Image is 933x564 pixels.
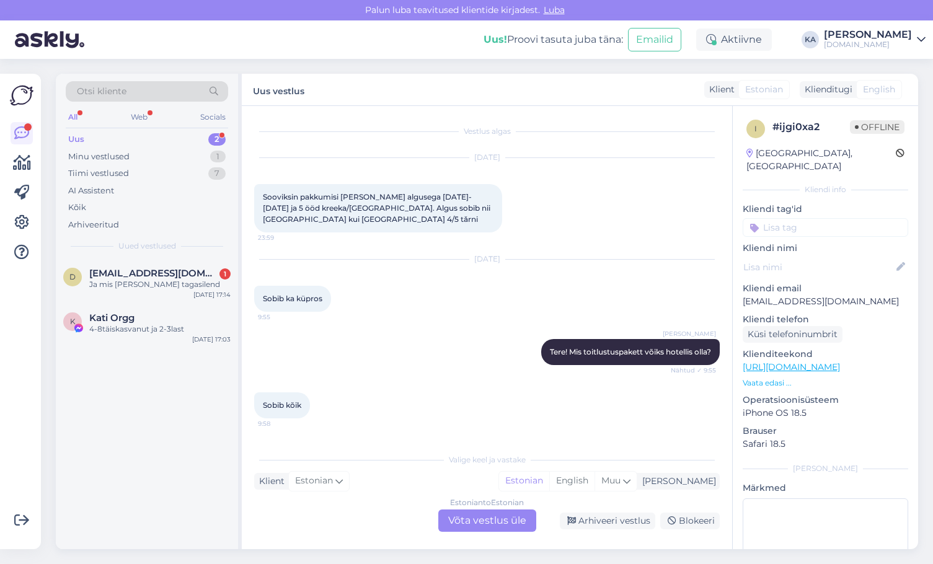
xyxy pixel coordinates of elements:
[219,268,231,280] div: 1
[745,83,783,96] span: Estonian
[743,361,840,372] a: [URL][DOMAIN_NAME]
[193,290,231,299] div: [DATE] 17:14
[628,28,681,51] button: Emailid
[128,109,150,125] div: Web
[66,109,80,125] div: All
[10,84,33,107] img: Askly Logo
[601,475,621,486] span: Muu
[802,31,819,48] div: KA
[743,184,908,195] div: Kliendi info
[743,218,908,237] input: Lisa tag
[743,313,908,326] p: Kliendi telefon
[484,32,623,47] div: Proovi tasuta juba täna:
[438,509,536,532] div: Võta vestlus üle
[89,312,135,324] span: Kati Orgg
[295,474,333,488] span: Estonian
[670,366,716,375] span: Nähtud ✓ 9:55
[754,124,757,133] span: i
[743,203,908,216] p: Kliendi tag'id
[258,419,304,428] span: 9:58
[263,294,322,303] span: Sobib ka küpros
[253,81,304,98] label: Uus vestlus
[743,394,908,407] p: Operatsioonisüsteem
[254,454,720,465] div: Valige keel ja vastake
[254,475,285,488] div: Klient
[68,201,86,214] div: Kõik
[863,83,895,96] span: English
[68,185,114,197] div: AI Assistent
[743,326,842,343] div: Küsi telefoninumbrit
[68,151,130,163] div: Minu vestlused
[743,260,894,274] input: Lisa nimi
[637,475,716,488] div: [PERSON_NAME]
[746,147,896,173] div: [GEOGRAPHIC_DATA], [GEOGRAPHIC_DATA]
[254,253,720,265] div: [DATE]
[263,400,301,410] span: Sobib kõik
[850,120,904,134] span: Offline
[89,324,231,335] div: 4-8täiskasvanut ja 2-3last
[68,167,129,180] div: Tiimi vestlused
[743,425,908,438] p: Brauser
[743,482,908,495] p: Märkmed
[743,282,908,295] p: Kliendi email
[450,497,524,508] div: Estonian to Estonian
[254,152,720,163] div: [DATE]
[69,272,76,281] span: d
[77,85,126,98] span: Otsi kliente
[824,30,926,50] a: [PERSON_NAME][DOMAIN_NAME]
[89,279,231,290] div: Ja mis [PERSON_NAME] tagasilend
[743,438,908,451] p: Safari 18.5
[208,167,226,180] div: 7
[70,317,76,326] span: K
[704,83,735,96] div: Klient
[824,40,912,50] div: [DOMAIN_NAME]
[68,133,84,146] div: Uus
[258,233,304,242] span: 23:59
[254,126,720,137] div: Vestlus algas
[210,151,226,163] div: 1
[263,192,492,224] span: Sooviksin pakkumisi [PERSON_NAME] algusega [DATE]-[DATE] ja 5 ööd kreeka/[GEOGRAPHIC_DATA]. Algus...
[743,407,908,420] p: iPhone OS 18.5
[560,513,655,529] div: Arhiveeri vestlus
[824,30,912,40] div: [PERSON_NAME]
[743,463,908,474] div: [PERSON_NAME]
[89,268,218,279] span: deily19.91@gmail.com
[743,295,908,308] p: [EMAIL_ADDRESS][DOMAIN_NAME]
[660,513,720,529] div: Blokeeri
[800,83,852,96] div: Klienditugi
[743,348,908,361] p: Klienditeekond
[208,133,226,146] div: 2
[540,4,568,15] span: Luba
[68,219,119,231] div: Arhiveeritud
[696,29,772,51] div: Aktiivne
[772,120,850,134] div: # ijgi0xa2
[550,347,711,356] span: Tere! Mis toitlustuspakett võiks hotellis olla?
[192,335,231,344] div: [DATE] 17:03
[549,472,595,490] div: English
[258,312,304,322] span: 9:55
[198,109,228,125] div: Socials
[663,329,716,338] span: [PERSON_NAME]
[484,33,507,45] b: Uus!
[118,240,176,252] span: Uued vestlused
[743,242,908,255] p: Kliendi nimi
[743,377,908,389] p: Vaata edasi ...
[499,472,549,490] div: Estonian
